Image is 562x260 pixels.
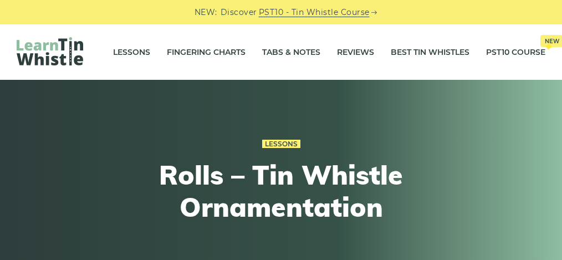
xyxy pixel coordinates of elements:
a: Lessons [113,38,150,66]
h1: Rolls – Tin Whistle Ornamentation [77,159,485,223]
a: Fingering Charts [167,38,246,66]
a: Best Tin Whistles [391,38,469,66]
a: Reviews [337,38,374,66]
a: PST10 CourseNew [486,38,545,66]
a: Lessons [262,140,300,149]
a: Tabs & Notes [262,38,320,66]
img: LearnTinWhistle.com [17,37,83,65]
